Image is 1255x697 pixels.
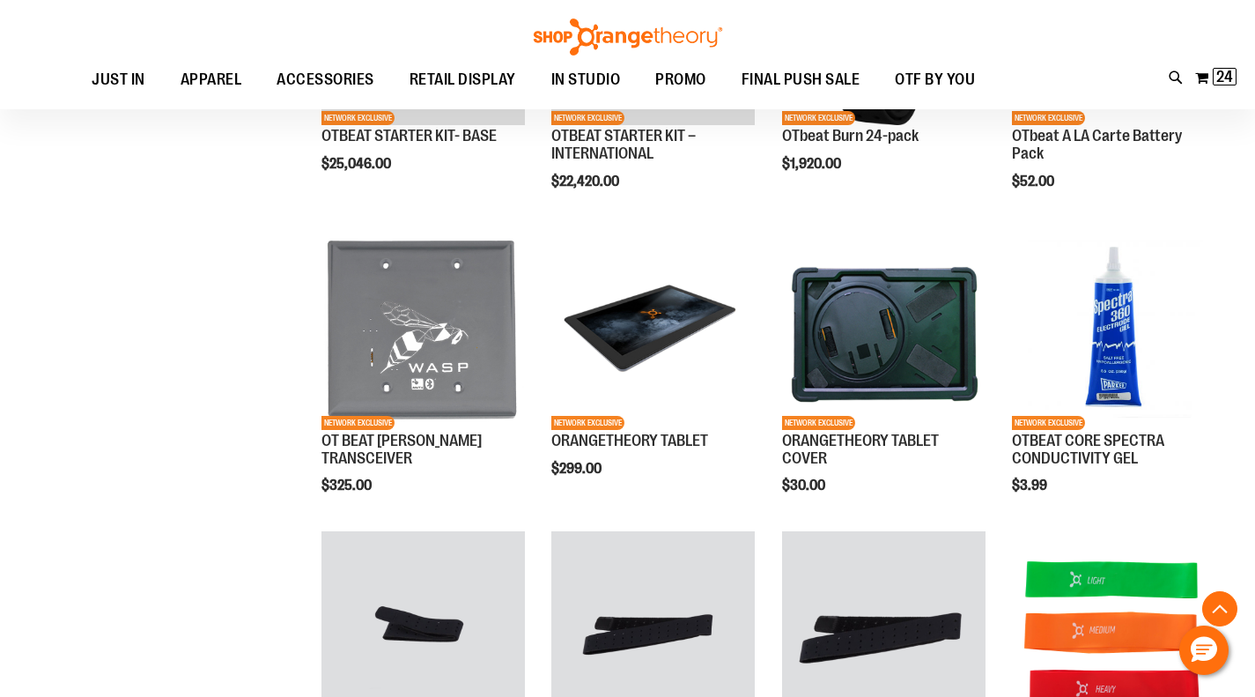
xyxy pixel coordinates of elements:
span: $30.00 [782,478,828,493]
a: OTBEAT STARTER KIT- BASE [321,127,497,145]
span: $52.00 [1012,174,1057,189]
span: ACCESSORIES [277,60,374,100]
span: NETWORK EXCLUSIVE [782,416,855,430]
span: 24 [1216,68,1233,85]
span: NETWORK EXCLUSIVE [782,111,855,125]
span: NETWORK EXCLUSIVE [1012,416,1085,430]
div: product [543,218,764,522]
a: PROMO [638,60,724,100]
a: OTbeat Burn 24-pack [782,127,919,145]
span: NETWORK EXCLUSIVE [551,111,624,125]
img: Product image for ORANGETHEORY TABLET COVER [782,226,986,430]
a: Product image for ORANGETHEORY TABLET COVERNETWORK EXCLUSIVE [782,226,986,433]
a: JUST IN [74,60,163,100]
span: $299.00 [551,461,604,477]
span: NETWORK EXCLUSIVE [551,416,624,430]
div: product [773,218,994,539]
a: FINAL PUSH SALE [724,60,878,100]
span: $1,920.00 [782,156,844,172]
a: Product image for ORANGETHEORY TABLETNETWORK EXCLUSIVE [551,226,755,433]
a: OTF BY YOU [877,60,993,100]
a: ORANGETHEORY TABLET COVER [782,432,939,467]
button: Hello, have a question? Let’s chat. [1179,626,1229,675]
span: PROMO [655,60,706,100]
a: OTbeat A LA Carte Battery Pack [1012,127,1182,162]
img: OTBEAT CORE SPECTRA CONDUCTIVITY GEL [1012,226,1215,430]
span: NETWORK EXCLUSIVE [1012,111,1085,125]
span: $3.99 [1012,478,1050,493]
a: ACCESSORIES [259,60,392,100]
a: APPAREL [163,60,260,100]
span: APPAREL [181,60,242,100]
a: OTBEAT CORE SPECTRA CONDUCTIVITY GEL [1012,432,1164,467]
div: product [313,218,534,539]
img: Product image for ORANGETHEORY TABLET [551,226,755,430]
a: OT BEAT [PERSON_NAME] TRANSCEIVER [321,432,482,467]
span: NETWORK EXCLUSIVE [321,416,395,430]
img: Product image for OT BEAT POE TRANSCEIVER [321,226,525,430]
a: OTBEAT CORE SPECTRA CONDUCTIVITY GELNETWORK EXCLUSIVE [1012,226,1215,433]
a: ORANGETHEORY TABLET [551,432,708,449]
span: $22,420.00 [551,174,622,189]
span: NETWORK EXCLUSIVE [321,111,395,125]
a: IN STUDIO [534,60,639,100]
span: RETAIL DISPLAY [410,60,516,100]
span: FINAL PUSH SALE [742,60,860,100]
a: RETAIL DISPLAY [392,60,534,100]
div: product [1003,218,1224,539]
a: Product image for OT BEAT POE TRANSCEIVERNETWORK EXCLUSIVE [321,226,525,433]
span: $325.00 [321,478,374,493]
span: IN STUDIO [551,60,621,100]
span: $25,046.00 [321,156,394,172]
span: JUST IN [92,60,145,100]
button: Back To Top [1202,591,1237,627]
a: OTBEAT STARTER KIT – INTERNATIONAL [551,127,696,162]
img: Shop Orangetheory [531,19,725,56]
span: OTF BY YOU [895,60,975,100]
